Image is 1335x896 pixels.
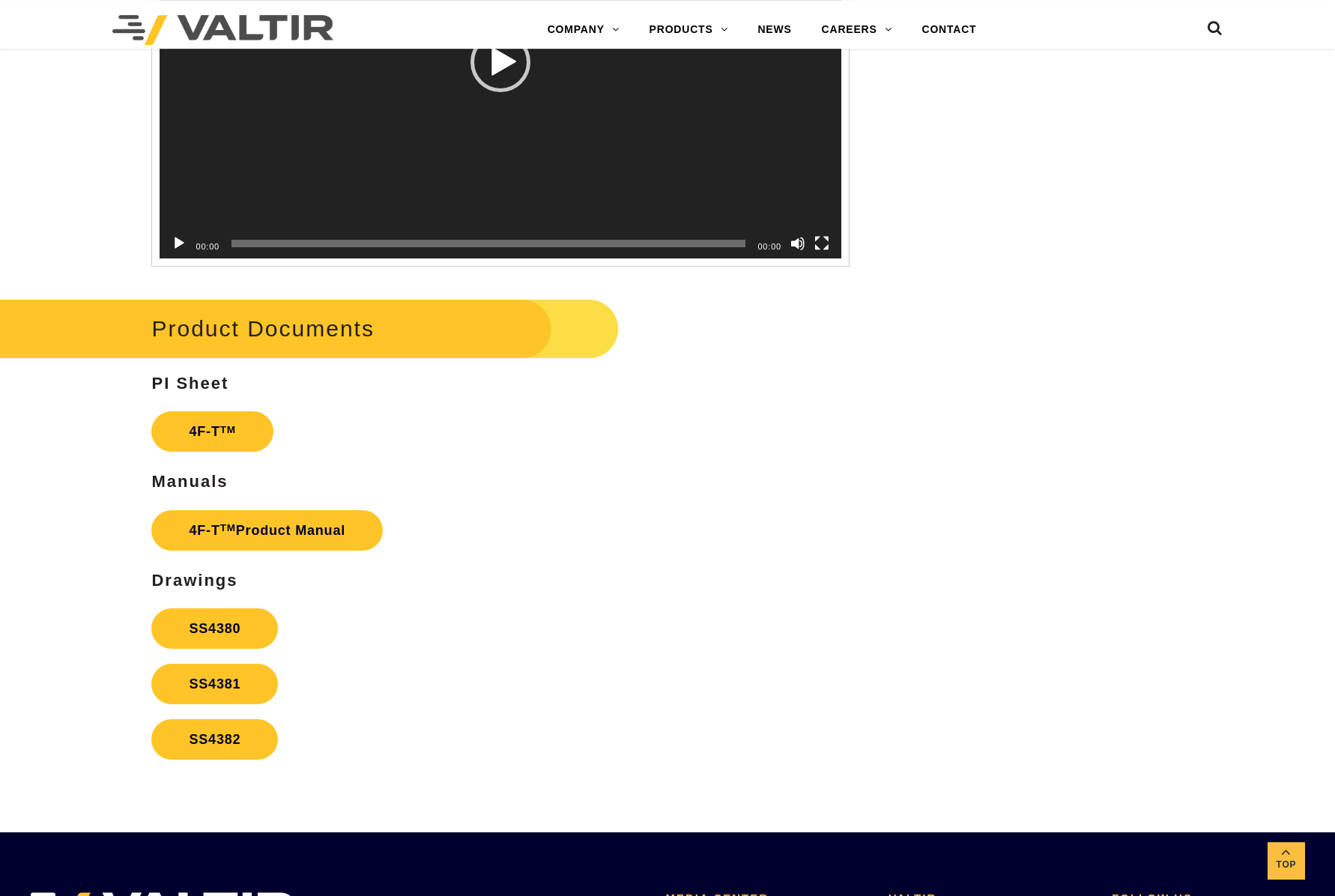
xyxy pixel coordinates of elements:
a: Top [1268,842,1305,880]
strong: Drawings [151,571,237,590]
a: SS4381 [151,664,278,704]
a: SS4382 [151,719,278,760]
span: 00:00 [196,242,220,251]
a: SS4380 [151,608,278,649]
button: Mute [790,236,805,251]
span: 00:00 [757,242,781,251]
a: PRODUCTS [635,15,743,45]
a: 4F-TTMProduct Manual [151,510,383,551]
button: Fullscreen [814,236,829,251]
strong: PI Sheet [151,374,228,393]
a: COMPANY [533,15,635,45]
sup: TM [220,522,236,533]
div: Play [470,32,530,92]
span: Top [1268,857,1305,874]
strong: Manuals [151,472,228,491]
button: Play [172,236,187,251]
a: 4F-TTM [151,411,273,452]
img: Valtir [112,15,333,45]
sup: TM [220,424,236,435]
a: CAREERS [807,15,907,45]
a: NEWS [742,15,806,45]
a: CONTACT [906,15,991,45]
